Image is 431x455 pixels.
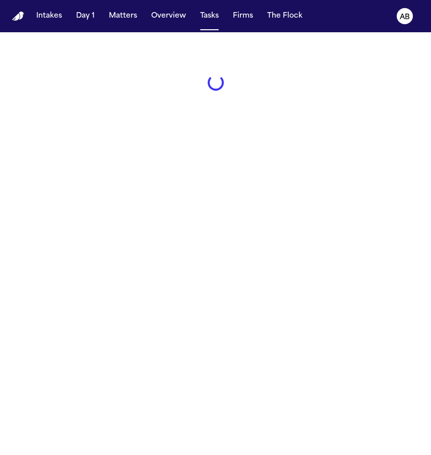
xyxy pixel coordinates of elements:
button: Intakes [32,7,66,25]
a: Home [12,12,24,21]
img: Finch Logo [12,12,24,21]
button: Overview [147,7,190,25]
button: The Flock [263,7,306,25]
button: Matters [105,7,141,25]
button: Firms [229,7,257,25]
button: Day 1 [72,7,99,25]
button: Tasks [196,7,223,25]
